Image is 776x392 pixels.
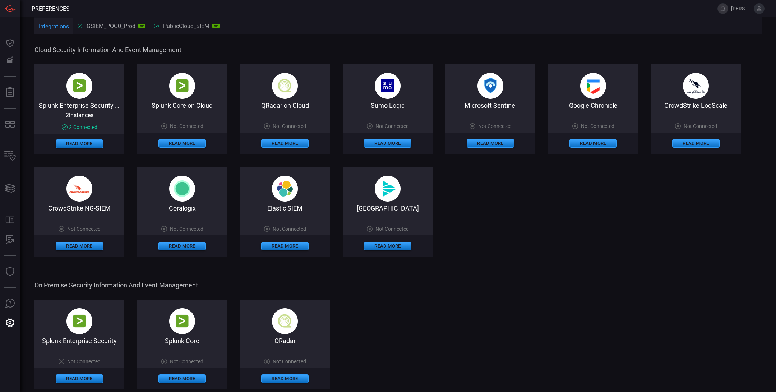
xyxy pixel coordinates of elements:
button: Integrations [34,18,73,36]
span: Not Connected [273,123,306,129]
div: 2 [62,124,97,130]
img: qradar_on_cloud-CqUPbAk2.png [272,308,298,334]
button: ALERT ANALYSIS [1,231,19,248]
div: Sumo Logic [343,102,433,109]
span: On Premise Security Information and Event Management [34,281,760,289]
button: Read More [364,242,411,250]
button: GSIEM_POG0_ProdSP [73,17,150,34]
div: GSIEM_POG0_Prod [78,23,145,29]
button: Reports [1,84,19,101]
button: Detections [1,52,19,69]
button: Read More [672,139,720,148]
button: Read More [261,139,309,148]
img: splunk-B-AX9-PE.png [169,308,195,334]
button: Read More [56,242,103,250]
button: Cards [1,180,19,197]
div: Coralogix [137,204,227,212]
div: Splunk Core on Cloud [137,102,227,109]
img: crowdstrike_logscale-Dv7WlQ1M.png [683,73,709,99]
div: SP [138,24,145,28]
button: Read More [467,139,514,148]
button: Read More [56,374,103,383]
img: splunk-B-AX9-PE.png [66,73,92,99]
span: Cloud Security Information and Event Management [34,46,760,54]
div: Splunk Enterprise Security on Cloud [34,102,124,109]
span: Not Connected [273,359,306,364]
div: CrowdStrike NG-SIEM [34,204,124,212]
span: Not Connected [375,123,409,129]
span: Not Connected [170,226,203,232]
div: CrowdStrike LogScale [651,102,741,109]
img: splunk-B-AX9-PE.png [169,73,195,99]
span: Not Connected [478,123,512,129]
span: Not Connected [170,359,203,364]
span: Not Connected [581,123,614,129]
button: Rule Catalog [1,212,19,229]
span: Not Connected [684,123,717,129]
span: Preferences [32,5,70,12]
img: crowdstrike_falcon-DF2rzYKc.png [66,176,92,202]
img: google_chronicle-BEvpeoLq.png [580,73,606,99]
span: Not Connected [375,226,409,232]
div: QRadar [240,337,330,345]
button: Inventory [1,148,19,165]
span: Not Connected [170,123,203,129]
button: Read More [56,139,103,148]
button: MITRE - Detection Posture [1,116,19,133]
button: PublicCloud_SIEMSP [150,17,224,34]
button: Read More [158,242,206,250]
button: Read More [158,139,206,148]
div: SP [212,24,220,28]
div: Elastic SIEM [240,204,330,212]
button: Read More [261,242,309,250]
img: qradar_on_cloud-CqUPbAk2.png [272,73,298,99]
div: Splunk Core [137,337,227,345]
div: QRadar on Cloud [240,102,330,109]
span: [PERSON_NAME].[PERSON_NAME] [731,6,751,11]
button: Read More [364,139,411,148]
img: svg+xml,%3c [272,176,298,202]
button: Read More [261,374,309,383]
button: Ask Us A Question [1,295,19,312]
span: Not Connected [67,226,101,232]
div: Google Chronicle [548,102,638,109]
button: Read More [569,139,617,148]
div: Splunk Enterprise Security [34,337,124,345]
img: svg%3e [169,176,195,202]
button: Dashboard [1,34,19,52]
span: 2 instance s [66,112,93,119]
div: Microsoft Sentinel [445,102,535,109]
img: microsoft_sentinel-DmoYopBN.png [477,73,503,99]
button: Threat Intelligence [1,263,19,280]
img: splunk-B-AX9-PE.png [66,308,92,334]
div: PublicCloud_SIEM [154,23,220,29]
span: Connected [73,124,97,130]
span: Not Connected [273,226,306,232]
span: Not Connected [67,359,101,364]
button: Preferences [1,314,19,332]
img: sumo_logic-BhVDPgcO.png [375,73,401,99]
div: Cribl Lake [343,204,433,212]
button: Read More [158,374,206,383]
img: svg%3e [375,176,401,202]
